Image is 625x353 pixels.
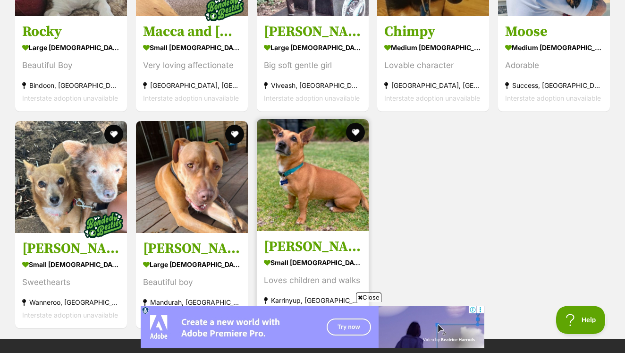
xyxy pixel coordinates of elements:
[384,23,482,41] h3: Chimpy
[505,41,603,55] div: medium [DEMOGRAPHIC_DATA] Dog
[22,258,120,271] div: small [DEMOGRAPHIC_DATA] Dog
[384,60,482,72] div: Lovable character
[22,296,120,309] div: Wanneroo, [GEOGRAPHIC_DATA]
[136,232,248,328] a: [PERSON_NAME] large [DEMOGRAPHIC_DATA] Dog Beautiful boy Mandurah, [GEOGRAPHIC_DATA] Interstate a...
[15,16,127,112] a: Rocky large [DEMOGRAPHIC_DATA] Dog Beautiful Boy Bindoon, [GEOGRAPHIC_DATA] Interstate adoption u...
[80,201,127,249] img: bonded besties
[225,125,244,144] button: favourite
[505,95,601,103] span: Interstate adoption unavailable
[264,294,362,307] div: Karrinyup, [GEOGRAPHIC_DATA]
[143,258,241,271] div: large [DEMOGRAPHIC_DATA] Dog
[384,79,482,92] div: [GEOGRAPHIC_DATA], [GEOGRAPHIC_DATA]
[15,232,127,328] a: [PERSON_NAME] and [PERSON_NAME] small [DEMOGRAPHIC_DATA] Dog Sweethearts Wanneroo, [GEOGRAPHIC_DA...
[143,60,241,72] div: Very loving affectionate
[22,41,120,55] div: large [DEMOGRAPHIC_DATA] Dog
[136,121,248,233] img: Charlie
[15,121,127,233] img: Lucius and Libo
[22,240,120,258] h3: [PERSON_NAME] and [PERSON_NAME]
[143,41,241,55] div: small [DEMOGRAPHIC_DATA] Dog
[384,41,482,55] div: medium [DEMOGRAPHIC_DATA] Dog
[264,274,362,287] div: Loves children and walks
[264,79,362,92] div: Viveash, [GEOGRAPHIC_DATA]
[143,276,241,289] div: Beautiful boy
[141,306,484,348] iframe: Advertisement
[143,23,241,41] h3: Macca and [PERSON_NAME]
[22,95,118,103] span: Interstate adoption unavailable
[264,256,362,269] div: small [DEMOGRAPHIC_DATA] Dog
[104,125,123,144] button: favourite
[505,23,603,41] h3: Moose
[264,23,362,41] h3: [PERSON_NAME]
[143,95,239,103] span: Interstate adoption unavailable
[356,293,381,302] span: Close
[505,79,603,92] div: Success, [GEOGRAPHIC_DATA]
[384,95,480,103] span: Interstate adoption unavailable
[22,23,120,41] h3: Rocky
[22,311,118,319] span: Interstate adoption unavailable
[264,41,362,55] div: large [DEMOGRAPHIC_DATA] Dog
[143,240,241,258] h3: [PERSON_NAME]
[22,79,120,92] div: Bindoon, [GEOGRAPHIC_DATA]
[257,231,369,327] a: [PERSON_NAME] small [DEMOGRAPHIC_DATA] Dog Loves children and walks Karrinyup, [GEOGRAPHIC_DATA] ...
[498,16,610,112] a: Moose medium [DEMOGRAPHIC_DATA] Dog Adorable Success, [GEOGRAPHIC_DATA] Interstate adoption unava...
[22,276,120,289] div: Sweethearts
[264,238,362,256] h3: [PERSON_NAME]
[143,296,241,309] div: Mandurah, [GEOGRAPHIC_DATA]
[505,60,603,72] div: Adorable
[264,95,360,103] span: Interstate adoption unavailable
[346,123,364,142] button: favourite
[257,119,369,231] img: Benny
[143,79,241,92] div: [GEOGRAPHIC_DATA], [GEOGRAPHIC_DATA]
[22,60,120,72] div: Beautiful Boy
[377,16,489,112] a: Chimpy medium [DEMOGRAPHIC_DATA] Dog Lovable character [GEOGRAPHIC_DATA], [GEOGRAPHIC_DATA] Inter...
[264,60,362,72] div: Big soft gentle girl
[556,306,606,334] iframe: Help Scout Beacon - Open
[136,16,248,112] a: Macca and [PERSON_NAME] small [DEMOGRAPHIC_DATA] Dog Very loving affectionate [GEOGRAPHIC_DATA], ...
[257,16,369,112] a: [PERSON_NAME] large [DEMOGRAPHIC_DATA] Dog Big soft gentle girl Viveash, [GEOGRAPHIC_DATA] Inters...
